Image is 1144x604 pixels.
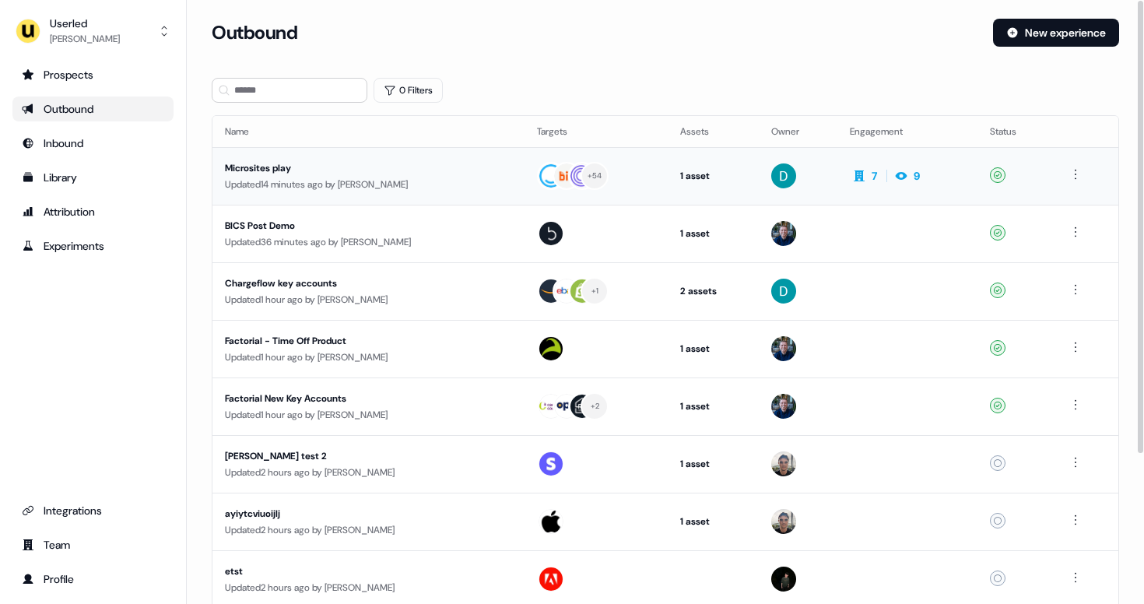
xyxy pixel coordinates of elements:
[225,292,512,307] div: Updated 1 hour ago by [PERSON_NAME]
[225,407,512,423] div: Updated 1 hour ago by [PERSON_NAME]
[12,498,174,523] a: Go to integrations
[680,226,746,241] div: 1 asset
[680,283,746,299] div: 2 assets
[680,341,746,356] div: 1 asset
[12,234,174,258] a: Go to experiments
[588,169,602,183] div: + 54
[771,221,796,246] img: James
[680,456,746,472] div: 1 asset
[22,67,164,83] div: Prospects
[591,284,599,298] div: + 1
[225,391,511,406] div: Factorial New Key Accounts
[837,116,978,147] th: Engagement
[12,165,174,190] a: Go to templates
[22,238,164,254] div: Experiments
[12,567,174,592] a: Go to profile
[668,116,759,147] th: Assets
[225,522,512,538] div: Updated 2 hours ago by [PERSON_NAME]
[50,16,120,31] div: Userled
[680,168,746,184] div: 1 asset
[225,580,512,595] div: Updated 2 hours ago by [PERSON_NAME]
[225,177,512,192] div: Updated 14 minutes ago by [PERSON_NAME]
[225,333,511,349] div: Factorial - Time Off Product
[225,564,511,579] div: etst
[22,101,164,117] div: Outbound
[22,571,164,587] div: Profile
[591,399,600,413] div: + 2
[12,131,174,156] a: Go to Inbound
[771,451,796,476] img: Ryan
[225,349,512,365] div: Updated 1 hour ago by [PERSON_NAME]
[914,168,920,184] div: 9
[525,116,668,147] th: Targets
[12,199,174,224] a: Go to attribution
[993,19,1119,47] button: New experience
[50,31,120,47] div: [PERSON_NAME]
[225,506,511,521] div: ayiytcviuoijlj
[771,567,796,592] img: Henry
[22,170,164,185] div: Library
[12,97,174,121] a: Go to outbound experience
[22,204,164,219] div: Attribution
[225,448,511,464] div: [PERSON_NAME] test 2
[225,160,511,176] div: Microsites play
[771,394,796,419] img: James
[680,514,746,529] div: 1 asset
[872,168,877,184] div: 7
[680,399,746,414] div: 1 asset
[977,116,1054,147] th: Status
[771,509,796,534] img: Ryan
[22,537,164,553] div: Team
[771,163,796,188] img: David
[12,12,174,50] button: Userled[PERSON_NAME]
[225,234,512,250] div: Updated 36 minutes ago by [PERSON_NAME]
[212,116,525,147] th: Name
[225,218,511,234] div: BICS Post Demo
[212,21,297,44] h3: Outbound
[225,465,512,480] div: Updated 2 hours ago by [PERSON_NAME]
[225,276,511,291] div: Chargeflow key accounts
[771,336,796,361] img: James
[374,78,443,103] button: 0 Filters
[759,116,837,147] th: Owner
[771,279,796,304] img: David
[12,532,174,557] a: Go to team
[22,503,164,518] div: Integrations
[12,62,174,87] a: Go to prospects
[22,135,164,151] div: Inbound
